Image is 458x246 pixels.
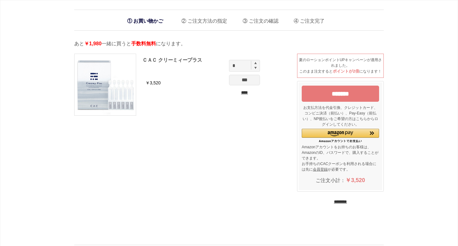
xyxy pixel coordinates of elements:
p: Amazonアカウントをお持ちのお客様は、AmazonのID、パスワードで、購入することができます。 お手持ちのCACクーポンを利用される場合には先に が必要です。 [302,144,379,172]
img: spinplus.gif [254,62,257,64]
a: ＣＡＣ クリーミィープラス [142,57,202,63]
a: 会員登録 [313,167,328,172]
li: お買い物かご [124,15,166,27]
span: ￥3,520 [345,177,365,183]
p: あと 一緒に買うと になります。 [74,40,384,47]
span: ￥1,980 [84,41,102,46]
li: ご注文方法の指定 [177,13,227,26]
img: spinminus.gif [254,66,257,69]
p: お支払方法を代金引換、クレジットカード、コンビニ決済（前払い）、Pay-Easy（前払い）、NP後払いをご希望の方はこちらからログインしてください。 [302,105,379,127]
div: ご注文小計： [302,174,379,187]
li: ご注文の確認 [238,13,279,26]
li: ご注文完了 [289,13,325,26]
div: 夏のローションポイントUPキャンペーンが適用されました。 このまま注文すると になります！ [297,54,384,78]
span: 手数料無料 [131,41,156,46]
span: ポイントが2倍 [333,69,359,74]
img: ＣＡＣ クリーミィープラス [75,54,136,115]
div: Amazon Pay - Amazonアカウントをお使いください [302,129,379,143]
